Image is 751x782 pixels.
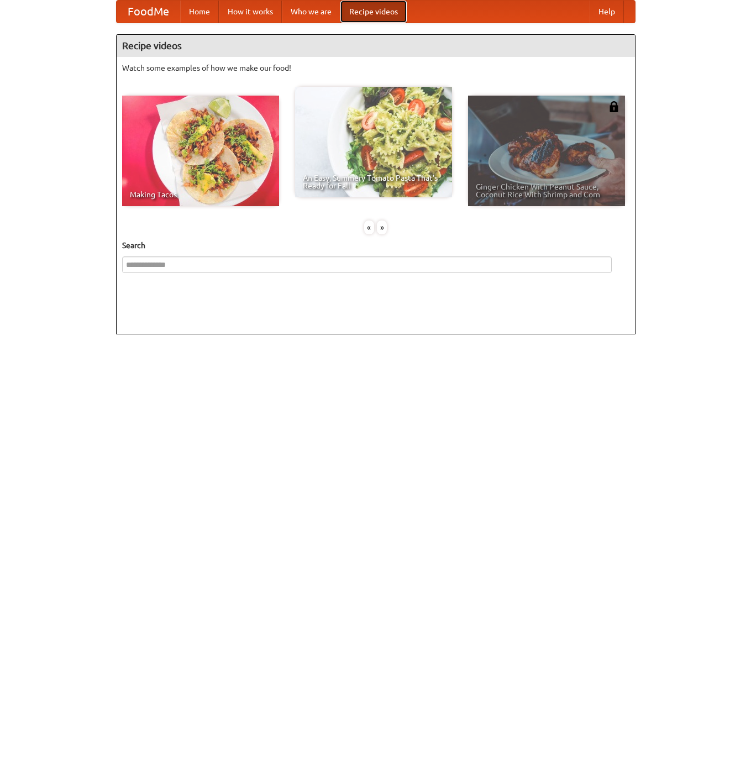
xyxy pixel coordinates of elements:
h5: Search [122,240,629,251]
div: « [364,221,374,234]
img: 483408.png [608,101,619,112]
a: Who we are [282,1,340,23]
a: Home [180,1,219,23]
h4: Recipe videos [117,35,635,57]
span: An Easy, Summery Tomato Pasta That's Ready for Fall [303,174,444,190]
a: An Easy, Summery Tomato Pasta That's Ready for Fall [295,87,452,197]
a: FoodMe [117,1,180,23]
div: » [377,221,387,234]
a: Recipe videos [340,1,407,23]
a: Making Tacos [122,96,279,206]
p: Watch some examples of how we make our food! [122,62,629,74]
a: How it works [219,1,282,23]
span: Making Tacos [130,191,271,198]
a: Help [590,1,624,23]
